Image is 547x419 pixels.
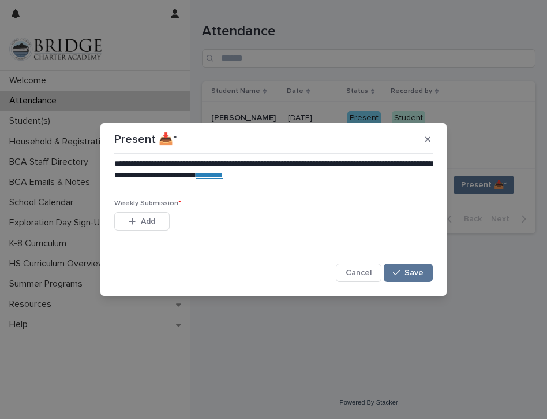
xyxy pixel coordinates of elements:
[114,212,170,231] button: Add
[384,264,433,282] button: Save
[336,264,381,282] button: Cancel
[346,269,372,277] span: Cancel
[114,200,181,207] span: Weekly Submission
[141,217,155,225] span: Add
[114,132,177,146] p: Present 📥*
[404,269,424,277] span: Save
